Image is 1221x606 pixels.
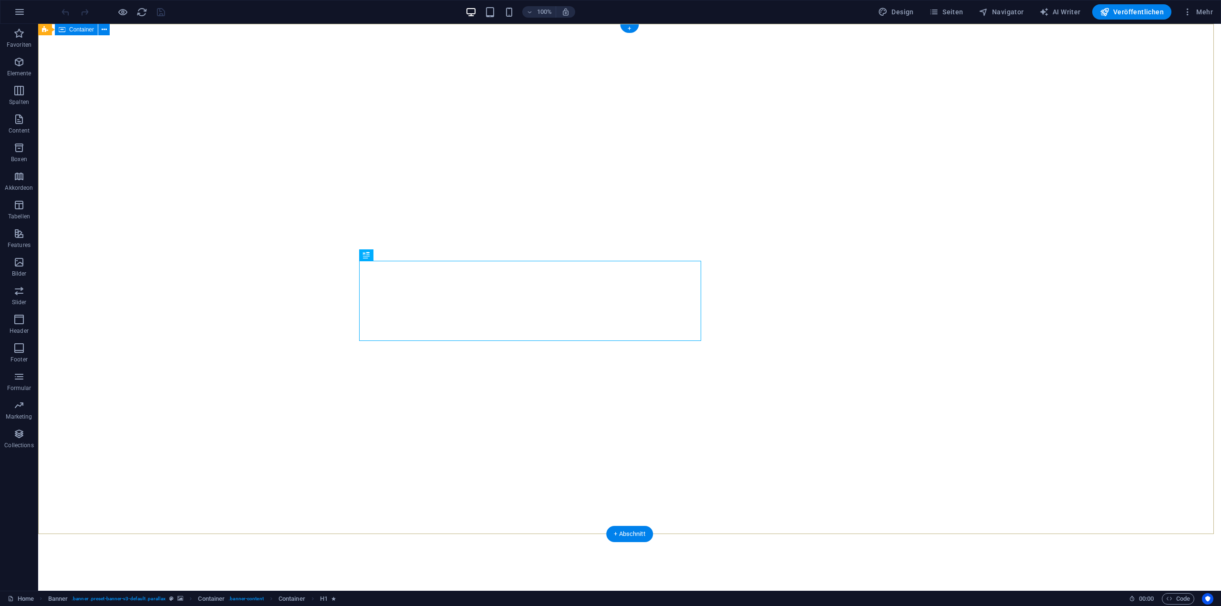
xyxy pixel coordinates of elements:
[320,593,328,605] span: Klick zum Auswählen. Doppelklick zum Bearbeiten
[12,270,27,277] p: Bilder
[6,413,32,421] p: Marketing
[169,596,174,601] i: Dieses Element ist ein anpassbares Preset
[1035,4,1085,20] button: AI Writer
[606,526,653,542] div: + Abschnitt
[228,593,263,605] span: . banner-content
[10,327,29,335] p: Header
[5,184,33,192] p: Akkordeon
[874,4,918,20] div: Design (Strg+Alt+Y)
[8,593,34,605] a: Klick, um Auswahl aufzuheben. Doppelklick öffnet Seitenverwaltung
[1179,4,1217,20] button: Mehr
[9,98,29,106] p: Spalten
[48,593,336,605] nav: breadcrumb
[117,6,128,18] button: Klicke hier, um den Vorschau-Modus zu verlassen
[522,6,556,18] button: 100%
[7,41,31,49] p: Favoriten
[72,593,166,605] span: . banner .preset-banner-v3-default .parallax
[8,241,31,249] p: Features
[136,7,147,18] i: Seite neu laden
[11,155,27,163] p: Boxen
[1202,593,1213,605] button: Usercentrics
[561,8,570,16] i: Bei Größenänderung Zoomstufe automatisch an das gewählte Gerät anpassen.
[929,7,963,17] span: Seiten
[48,593,68,605] span: Klick zum Auswählen. Doppelklick zum Bearbeiten
[4,442,33,449] p: Collections
[69,27,94,32] span: Container
[177,596,183,601] i: Element verfügt über einen Hintergrund
[1183,7,1213,17] span: Mehr
[1162,593,1194,605] button: Code
[9,127,30,134] p: Content
[537,6,552,18] h6: 100%
[620,24,639,33] div: +
[1139,593,1154,605] span: 00 00
[7,384,31,392] p: Formular
[1146,595,1147,602] span: :
[1166,593,1190,605] span: Code
[874,4,918,20] button: Design
[279,593,305,605] span: Klick zum Auswählen. Doppelklick zum Bearbeiten
[12,298,27,306] p: Slider
[979,7,1024,17] span: Navigator
[331,596,336,601] i: Element enthält eine Animation
[198,593,225,605] span: Klick zum Auswählen. Doppelklick zum Bearbeiten
[1092,4,1171,20] button: Veröffentlichen
[7,70,31,77] p: Elemente
[878,7,914,17] span: Design
[975,4,1028,20] button: Navigator
[1100,7,1164,17] span: Veröffentlichen
[1129,593,1154,605] h6: Session-Zeit
[10,356,28,363] p: Footer
[8,213,30,220] p: Tabellen
[1039,7,1081,17] span: AI Writer
[925,4,967,20] button: Seiten
[136,6,147,18] button: reload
